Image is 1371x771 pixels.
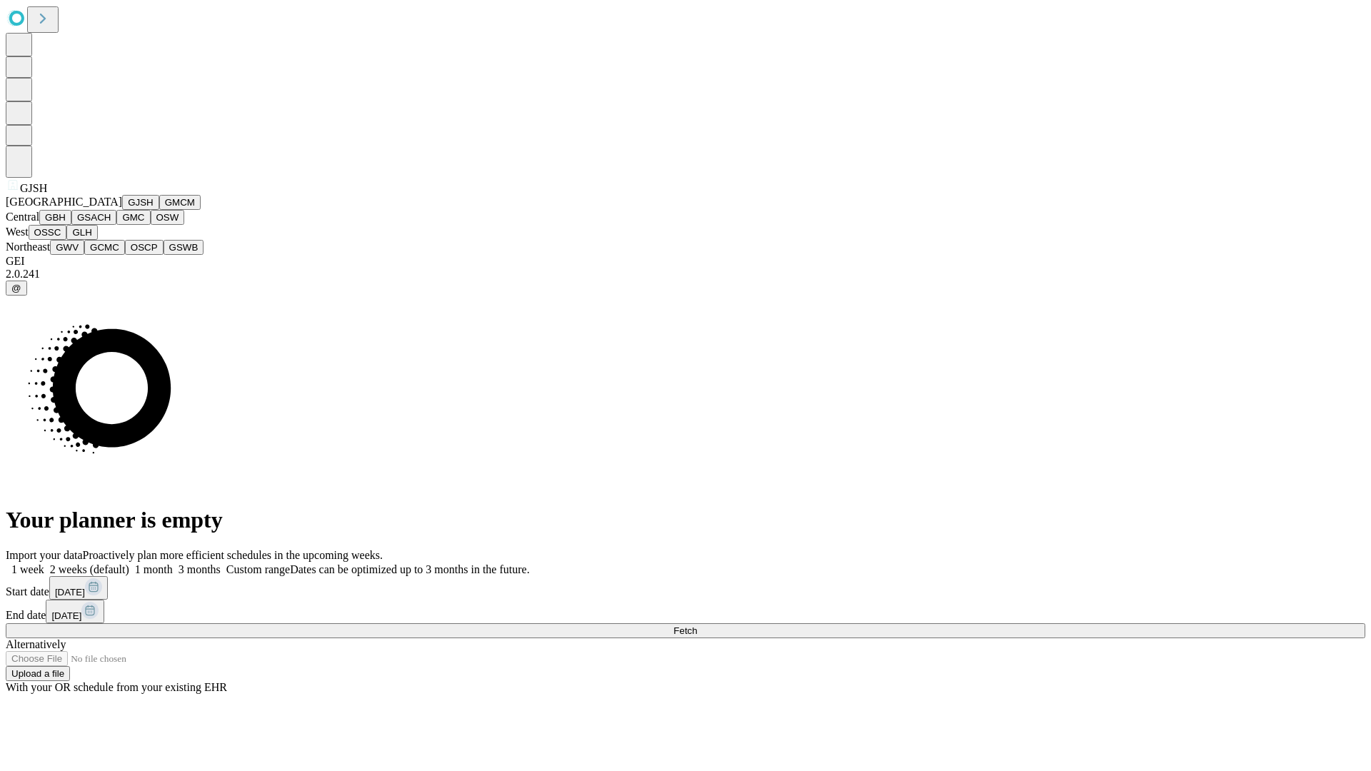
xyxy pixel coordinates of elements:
[6,268,1365,281] div: 2.0.241
[290,563,529,575] span: Dates can be optimized up to 3 months in the future.
[46,600,104,623] button: [DATE]
[135,563,173,575] span: 1 month
[6,623,1365,638] button: Fetch
[122,195,159,210] button: GJSH
[226,563,290,575] span: Custom range
[29,225,67,240] button: OSSC
[20,182,47,194] span: GJSH
[6,600,1365,623] div: End date
[179,563,221,575] span: 3 months
[6,638,66,650] span: Alternatively
[164,240,204,255] button: GSWB
[11,563,44,575] span: 1 week
[151,210,185,225] button: OSW
[6,281,27,296] button: @
[125,240,164,255] button: OSCP
[673,625,697,636] span: Fetch
[50,240,84,255] button: GWV
[55,587,85,598] span: [DATE]
[6,507,1365,533] h1: Your planner is empty
[83,549,383,561] span: Proactively plan more efficient schedules in the upcoming weeks.
[49,576,108,600] button: [DATE]
[71,210,116,225] button: GSACH
[6,681,227,693] span: With your OR schedule from your existing EHR
[6,226,29,238] span: West
[116,210,150,225] button: GMC
[51,610,81,621] span: [DATE]
[66,225,97,240] button: GLH
[6,196,122,208] span: [GEOGRAPHIC_DATA]
[6,241,50,253] span: Northeast
[6,666,70,681] button: Upload a file
[50,563,129,575] span: 2 weeks (default)
[39,210,71,225] button: GBH
[159,195,201,210] button: GMCM
[84,240,125,255] button: GCMC
[11,283,21,293] span: @
[6,576,1365,600] div: Start date
[6,211,39,223] span: Central
[6,549,83,561] span: Import your data
[6,255,1365,268] div: GEI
